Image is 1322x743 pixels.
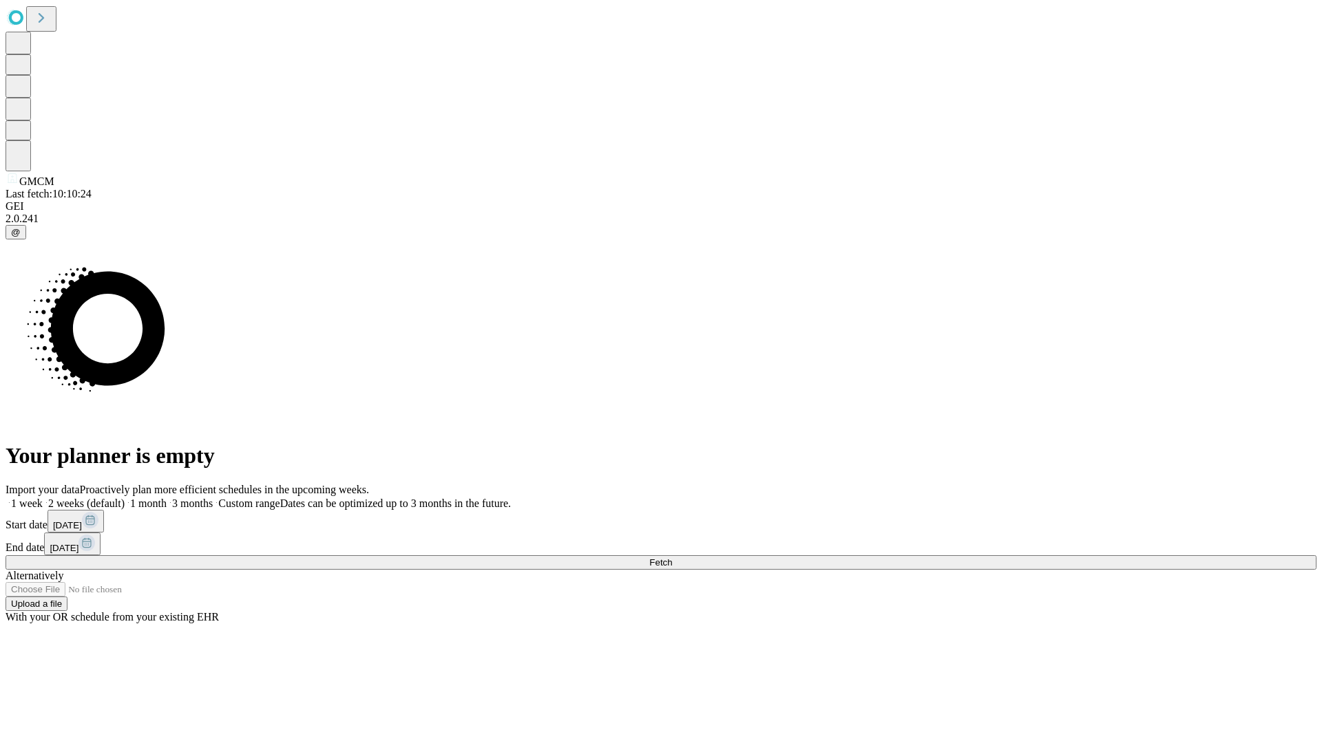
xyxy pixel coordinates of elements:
[44,532,101,555] button: [DATE]
[6,570,63,581] span: Alternatively
[6,611,219,623] span: With your OR schedule from your existing EHR
[280,497,511,509] span: Dates can be optimized up to 3 months in the future.
[6,200,1316,213] div: GEI
[6,188,92,200] span: Last fetch: 10:10:24
[6,225,26,239] button: @
[11,227,21,237] span: @
[11,497,43,509] span: 1 week
[48,497,125,509] span: 2 weeks (default)
[50,543,78,553] span: [DATE]
[218,497,280,509] span: Custom range
[80,484,369,495] span: Proactively plan more efficient schedules in the upcoming weeks.
[6,443,1316,469] h1: Your planner is empty
[53,520,82,530] span: [DATE]
[6,510,1316,532] div: Start date
[649,557,672,568] span: Fetch
[6,484,80,495] span: Import your data
[172,497,213,509] span: 3 months
[6,555,1316,570] button: Fetch
[19,175,54,187] span: GMCM
[6,532,1316,555] div: End date
[6,596,67,611] button: Upload a file
[130,497,167,509] span: 1 month
[6,213,1316,225] div: 2.0.241
[48,510,104,532] button: [DATE]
